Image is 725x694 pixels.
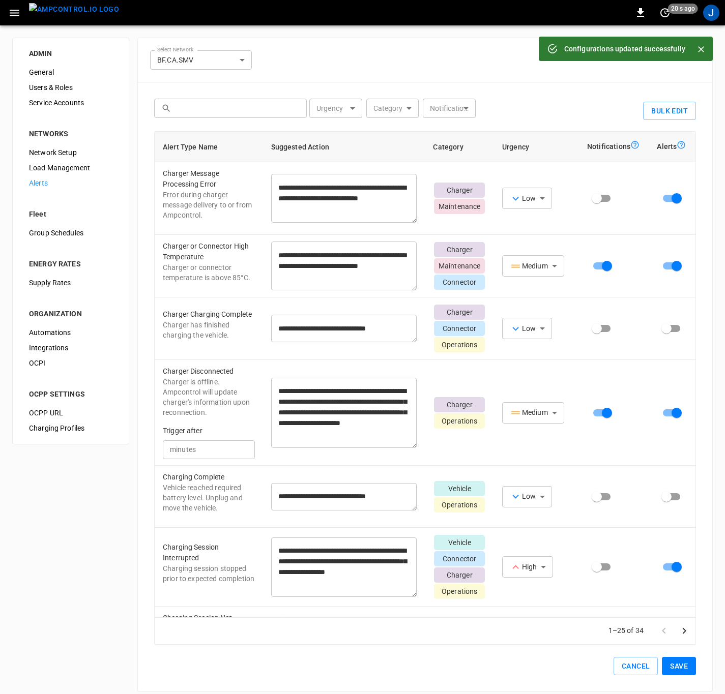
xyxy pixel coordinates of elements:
[163,309,255,320] p: Charger Charging Complete
[614,657,658,676] button: Cancel
[29,163,112,173] span: Load Management
[662,657,696,676] button: Save
[29,259,112,269] div: ENERGY RATES
[509,561,537,574] div: High
[21,65,121,80] div: General
[29,98,112,108] span: Service Accounts
[29,3,119,16] img: ampcontrol.io logo
[434,497,484,512] p: Operations
[21,340,121,355] div: Integrations
[434,337,484,352] p: Operations
[657,140,687,153] div: Alerts
[29,82,112,93] span: Users & Roles
[21,95,121,110] div: Service Accounts
[170,444,196,455] p: minutes
[163,613,255,634] p: Charging Session Not Started
[674,621,694,641] button: Go to next page
[29,147,112,158] span: Network Setup
[163,366,255,377] p: Charger Disconnected
[564,40,685,58] div: Configurations updated successfully
[21,80,121,95] div: Users & Roles
[163,563,255,584] p: Charging session stopped prior to expected completion
[434,305,484,320] p: Charger
[29,408,112,418] span: OCPP URL
[163,241,255,262] p: Charger or Connector High Temperature
[150,50,252,70] div: BF.CA.SMV
[29,67,112,78] span: General
[509,192,536,205] div: Low
[21,145,121,160] div: Network Setup
[703,5,719,21] div: profile-icon
[21,405,121,420] div: OCPP URL
[434,551,484,566] p: Connector
[29,178,112,189] span: Alerts
[163,320,255,340] p: Charger has finished charging the vehicle.
[434,481,484,496] p: Vehicle
[434,413,484,429] p: Operations
[21,275,121,290] div: Supply Rates
[163,472,255,482] p: Charging Complete
[434,199,484,214] p: Maintenance
[29,389,112,399] div: OCPP SETTINGS
[29,129,112,139] div: NETWORKS
[434,258,484,274] p: Maintenance
[29,327,112,338] span: Automations
[29,228,112,238] span: Group Schedules
[693,42,709,57] button: Close
[509,406,548,419] div: Medium
[163,377,255,417] p: Charger is offline. Ampcontrol will update charger's information upon reconnection.
[21,160,121,175] div: Load Management
[163,141,255,153] div: Alert Type Name
[163,168,255,190] p: Charger Message Processing Error
[163,262,255,283] p: Charger or connector temperature is above 85°C.
[21,355,121,371] div: OCPI
[434,535,484,550] p: Vehicle
[502,141,571,153] div: Urgency
[643,102,696,120] button: Bulk Edit
[29,48,112,58] div: ADMIN
[433,141,485,153] div: Category
[29,423,112,434] span: Charging Profiles
[509,260,548,273] div: Medium
[434,275,484,290] p: Connector
[163,542,255,563] p: Charging Session Interrupted
[29,358,112,369] span: OCPI
[21,175,121,191] div: Alerts
[434,584,484,599] p: Operations
[163,482,255,513] p: Vehicle reached required battery level. Unplug and move the vehicle.
[157,46,193,54] label: Select Network
[21,225,121,240] div: Group Schedules
[21,325,121,340] div: Automations
[29,278,112,288] span: Supply Rates
[271,141,417,153] div: Suggested Action
[29,343,112,353] span: Integrations
[29,309,112,319] div: ORGANIZATION
[434,567,484,583] p: Charger
[587,140,641,153] div: Notifications
[163,190,255,220] p: Error during charger message delivery to or from Ampcontrol.
[677,140,686,153] div: Alert-alert-tooltip
[29,209,112,219] div: Fleet
[21,420,121,436] div: Charging Profiles
[509,490,536,503] div: Low
[608,625,644,636] p: 1–25 of 34
[509,322,536,335] div: Low
[434,321,484,336] p: Connector
[434,242,484,257] p: Charger
[434,183,484,198] p: Charger
[434,397,484,412] p: Charger
[657,5,673,21] button: set refresh interval
[630,140,640,153] div: Notification-alert-tooltip
[163,426,255,436] p: Trigger after
[668,4,698,14] span: 20 s ago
